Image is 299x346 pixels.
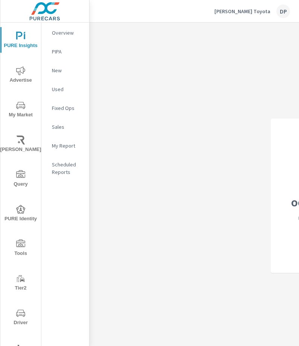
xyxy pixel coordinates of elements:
span: Tier2 [3,274,39,293]
span: Driver [3,309,39,327]
div: Used [41,84,89,95]
p: Used [52,85,83,93]
div: My Report [41,140,89,151]
p: [PERSON_NAME] Toyota [214,8,270,15]
span: [PERSON_NAME] [3,136,39,154]
p: PIPA [52,48,83,55]
span: PURE Identity [3,205,39,223]
p: Overview [52,29,83,37]
span: My Market [3,101,39,119]
div: PIPA [41,46,89,57]
div: Fixed Ops [41,102,89,114]
span: PURE Insights [3,32,39,50]
span: Tools [3,239,39,258]
div: DP [276,5,290,18]
p: My Report [52,142,83,149]
p: New [52,67,83,74]
p: Scheduled Reports [52,161,83,176]
div: New [41,65,89,76]
span: Advertise [3,66,39,85]
div: Scheduled Reports [41,159,89,178]
p: Fixed Ops [52,104,83,112]
div: Overview [41,27,89,38]
div: Sales [41,121,89,133]
p: Sales [52,123,83,131]
span: Query [3,170,39,189]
